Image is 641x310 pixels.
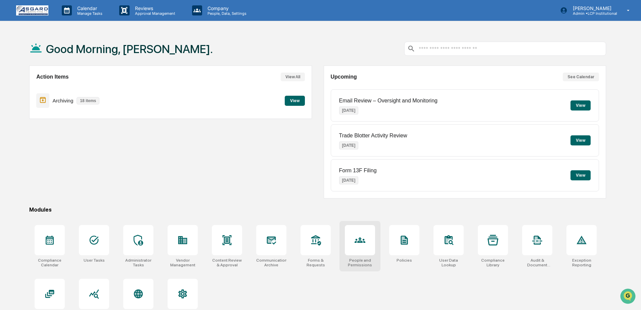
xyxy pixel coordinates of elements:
[202,11,250,16] p: People, Data, Settings
[339,106,359,115] p: [DATE]
[67,167,81,172] span: Pylon
[331,74,357,80] h2: Upcoming
[13,150,42,157] span: Data Lookup
[29,207,606,213] div: Modules
[16,5,48,15] img: logo
[21,109,54,115] span: [PERSON_NAME]
[478,258,508,267] div: Compliance Library
[212,258,242,267] div: Content Review & Approval
[4,147,45,160] a: 🔎Data Lookup
[123,258,153,267] div: Administrator Tasks
[114,53,122,61] button: Start new chat
[566,258,597,267] div: Exception Reporting
[256,258,286,267] div: Communications Archive
[59,109,73,115] span: [DATE]
[53,98,74,103] p: Archiving
[285,97,305,103] a: View
[4,135,46,147] a: 🖐️Preclearance
[7,151,12,156] div: 🔎
[46,42,213,56] h1: Good Morning, [PERSON_NAME].
[72,11,106,16] p: Manage Tasks
[301,258,331,267] div: Forms & Requests
[339,133,407,139] p: Trade Blotter Activity Review
[14,51,26,63] img: 8933085812038_c878075ebb4cc5468115_72.jpg
[620,288,638,306] iframe: Open customer support
[202,5,250,11] p: Company
[56,109,58,115] span: •
[130,11,179,16] p: Approval Management
[281,73,305,81] button: View All
[345,258,375,267] div: People and Permissions
[168,258,198,267] div: Vendor Management
[339,168,377,174] p: Form 13F Filing
[130,5,179,11] p: Reviews
[30,51,110,58] div: Start new chat
[46,135,86,147] a: 🗄️Attestations
[55,137,83,144] span: Attestations
[104,73,122,81] button: See all
[7,103,17,114] img: Shannon Brady
[433,258,464,267] div: User Data Lookup
[13,137,43,144] span: Preclearance
[7,14,122,25] p: How can we help?
[49,138,54,143] div: 🗄️
[7,138,12,143] div: 🖐️
[7,85,17,96] img: Shannon Brady
[570,100,591,110] button: View
[72,5,106,11] p: Calendar
[522,258,552,267] div: Audit & Document Logs
[35,258,65,267] div: Compliance Calendar
[567,5,617,11] p: [PERSON_NAME]
[339,98,438,104] p: Email Review – Oversight and Monitoring
[7,51,19,63] img: 1746055101610-c473b297-6a78-478c-a979-82029cc54cd1
[7,75,45,80] div: Past conversations
[339,141,359,149] p: [DATE]
[59,91,73,97] span: [DATE]
[339,176,359,184] p: [DATE]
[563,73,599,81] button: See Calendar
[36,74,68,80] h2: Action Items
[30,58,92,63] div: We're available if you need us!
[570,170,591,180] button: View
[21,91,54,97] span: [PERSON_NAME]
[397,258,412,263] div: Policies
[47,166,81,172] a: Powered byPylon
[56,91,58,97] span: •
[570,135,591,145] button: View
[567,11,617,16] p: Admin • LCP Institutional
[77,97,99,104] p: 18 items
[285,96,305,106] button: View
[84,258,105,263] div: User Tasks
